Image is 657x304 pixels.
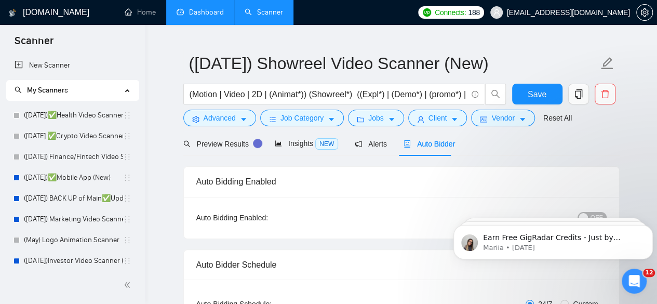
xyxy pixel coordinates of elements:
[435,7,466,18] span: Connects:
[280,112,324,124] span: Job Category
[123,111,131,120] span: holder
[355,140,387,148] span: Alerts
[6,230,139,250] li: (May) Logo Animation Scanner
[6,209,139,230] li: (2nd, July, 2025) Marketing Video Scanner
[6,147,139,167] li: (2nd, July, 2025) Finance/Fintech Video Scanner (New)
[124,280,134,290] span: double-left
[451,115,458,123] span: caret-down
[123,257,131,265] span: holder
[486,89,505,99] span: search
[123,194,131,203] span: holder
[512,84,562,104] button: Save
[423,8,431,17] img: upwork-logo.png
[600,57,614,70] span: edit
[6,105,139,126] li: (2nd, July,2025)✅Health Video Scanner
[636,8,653,17] a: setting
[275,139,338,148] span: Insights
[543,112,572,124] a: Reset All
[408,110,467,126] button: userClientcaret-down
[485,84,506,104] button: search
[196,250,607,280] div: Auto Bidder Schedule
[528,88,546,101] span: Save
[189,50,598,76] input: Scanner name...
[183,140,191,148] span: search
[622,269,647,294] iframe: Intercom live chat
[6,250,139,271] li: (2nd, July, 2025)Investor Video Scanner (New)
[269,115,276,123] span: bars
[471,110,534,126] button: idcardVendorcaret-down
[177,8,224,17] a: dashboardDashboard
[355,140,362,148] span: notification
[245,8,283,17] a: searchScanner
[404,140,455,148] span: Auto Bidder
[24,230,123,250] a: (May) Logo Animation Scanner
[6,188,139,209] li: (2nd, July, 2025) BACK UP of Main✅Updated SaaS (from march) - Reggie + Nik
[24,147,123,167] a: ([DATE]) Finance/Fintech Video Scanner (New)
[260,110,344,126] button: barsJob Categorycaret-down
[519,115,526,123] span: caret-down
[493,9,500,16] span: user
[275,140,282,147] span: area-chart
[368,112,384,124] span: Jobs
[348,110,404,126] button: folderJobscaret-down
[643,269,655,277] span: 12
[636,4,653,21] button: setting
[315,138,338,150] span: NEW
[24,167,123,188] a: ([DATE])✅Mobile App (New)
[24,188,123,209] a: ([DATE]) BACK UP of Main✅Updated SaaS (from march) - [PERSON_NAME] + Nik
[192,115,199,123] span: setting
[123,236,131,244] span: holder
[196,167,607,196] div: Auto Bidding Enabled
[183,110,256,126] button: settingAdvancedcaret-down
[15,86,22,94] span: search
[27,86,68,95] span: My Scanners
[190,88,467,101] input: Search Freelance Jobs...
[240,115,247,123] span: caret-down
[24,126,123,147] a: ([DATE] ✅Crypto Video Scanner (New)
[123,132,131,140] span: holder
[595,84,615,104] button: delete
[253,139,262,148] div: Tooltip anchor
[6,167,139,188] li: (2nd, July, 2025)✅Mobile App (New)
[24,105,123,126] a: ([DATE])✅Health Video Scanner
[357,115,364,123] span: folder
[449,203,657,276] iframe: Intercom notifications message
[125,8,156,17] a: homeHome
[15,86,68,95] span: My Scanners
[472,91,478,98] span: info-circle
[123,215,131,223] span: holder
[404,140,411,148] span: robot
[196,212,333,223] div: Auto Bidding Enabled:
[491,112,514,124] span: Vendor
[9,5,16,21] img: logo
[6,33,62,55] span: Scanner
[417,115,424,123] span: user
[480,115,487,123] span: idcard
[468,7,479,18] span: 188
[428,112,447,124] span: Client
[637,8,652,17] span: setting
[123,153,131,161] span: holder
[183,140,258,148] span: Preview Results
[15,55,130,76] a: New Scanner
[568,84,589,104] button: copy
[24,209,123,230] a: ([DATE]) Marketing Video Scanner
[204,112,236,124] span: Advanced
[6,55,139,76] li: New Scanner
[595,89,615,99] span: delete
[6,126,139,147] li: (2nd, July,2025 ✅Crypto Video Scanner (New)
[123,174,131,182] span: holder
[328,115,335,123] span: caret-down
[388,115,395,123] span: caret-down
[24,250,123,271] a: ([DATE])Investor Video Scanner (New)
[569,89,588,99] span: copy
